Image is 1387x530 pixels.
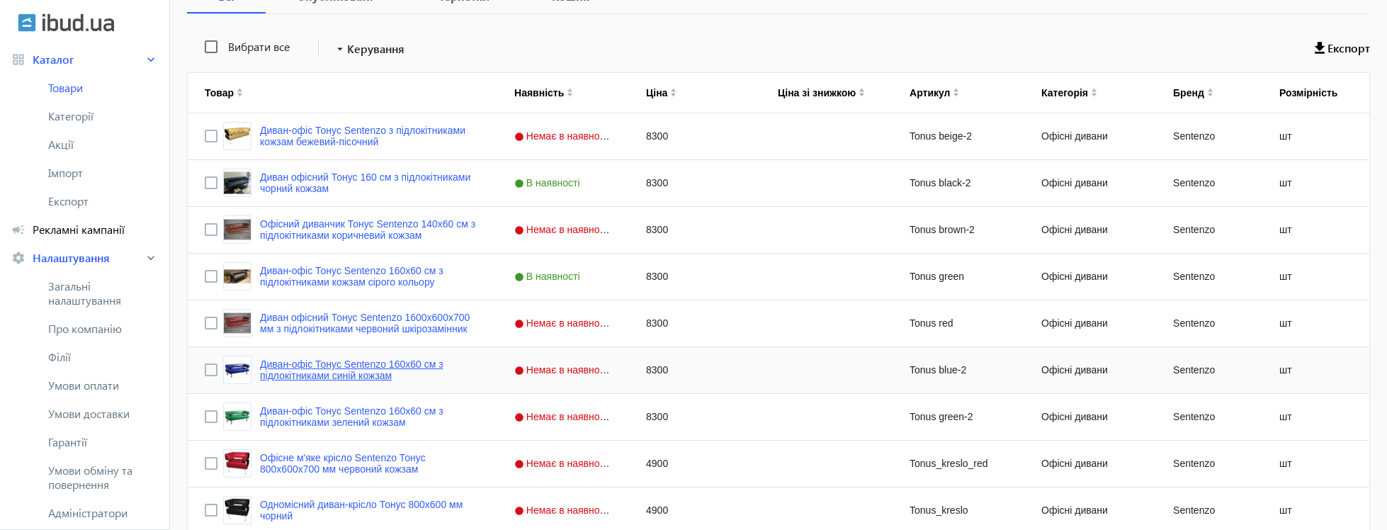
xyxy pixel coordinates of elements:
div: Press SPACE to select this row. [188,254,1369,300]
span: Категорії [48,109,158,123]
span: Рекламні кампанії [33,222,158,237]
span: Немає в наявності [514,504,615,516]
div: шт [1262,441,1369,487]
img: arrow-up.svg [1091,88,1097,92]
span: Акції [48,137,158,152]
a: Диван офісний Тонус Sentenzo 1600х600х700 мм з підлокітниками червоний шкірозамінник [260,312,480,334]
span: Умови обміну та повернення [48,463,158,492]
div: Sentenzo [1156,254,1262,300]
div: Артикул [910,87,950,98]
div: Sentenzo [1156,394,1262,440]
div: Офісні дивани [1024,254,1156,300]
div: Tonus red [893,300,1024,346]
div: Sentenzo [1156,300,1262,346]
div: Наявність [514,87,564,98]
img: arrow-down.svg [670,93,676,97]
img: arrow-down.svg [859,93,865,97]
span: Товари [48,81,158,95]
mat-icon: arrow_drop_down [333,42,347,56]
div: Офісні дивани [1024,394,1156,440]
div: шт [1262,207,1369,253]
div: Ціна зі знижкою [778,87,856,98]
div: шт [1262,394,1369,440]
span: Загальні налаштування [48,279,158,308]
div: 8300 [629,207,761,253]
mat-icon: settings [11,251,26,265]
span: В наявності [514,177,584,188]
span: Немає в наявності [514,317,615,329]
span: В наявності [514,271,584,282]
div: Категорія [1041,87,1088,98]
div: шт [1262,254,1369,300]
span: Немає в наявності [514,411,615,422]
div: Press SPACE to select this row. [188,347,1369,394]
img: arrow-down.svg [1091,93,1097,97]
a: Диван офісний Тонус 160 см з підлокітниками чорний кожзам [260,171,480,194]
div: Press SPACE to select this row. [188,160,1369,207]
div: Ціна [646,87,667,98]
span: Експорт [48,194,158,208]
img: arrow-down.svg [1207,93,1213,97]
div: 8300 [629,347,761,393]
mat-icon: grid_view [11,52,26,67]
label: Вибрати все [225,41,290,52]
div: Офісні дивани [1024,347,1156,393]
div: шт [1262,113,1369,159]
span: Філії [48,350,158,364]
a: Офісний диванчик Тонус Sentenzo 140х60 см з підлокітниками коричневий кожзам [260,218,480,241]
span: Немає в наявності [514,364,615,376]
div: 8300 [629,254,761,300]
div: Press SPACE to select this row. [188,441,1369,487]
span: Налаштування [33,251,144,265]
mat-icon: campaign [11,222,26,237]
div: Tonus blue-2 [893,347,1024,393]
div: Press SPACE to select this row. [188,113,1369,160]
div: Press SPACE to select this row. [188,300,1369,347]
img: arrow-down.svg [953,93,959,97]
div: 8300 [629,394,761,440]
span: Умови оплати [48,378,158,393]
div: 8300 [629,160,761,206]
div: 8300 [629,113,761,159]
div: Tonus black-2 [893,160,1024,206]
div: Tonus green [893,254,1024,300]
div: Tonus green-2 [893,394,1024,440]
span: Немає в наявності [514,458,615,469]
img: arrow-up.svg [1207,88,1213,92]
span: Про компанію [48,322,158,336]
a: Диван-офіс Тонус Sentenzo 160х60 см з підлокітниками зелений кожзам [260,405,480,428]
a: Офісне м'яке крісло Sentenzo Тонус 800x600х700 мм червоний кожзам [260,452,480,475]
div: Sentenzo [1156,160,1262,206]
div: Tonus beige-2 [893,113,1024,159]
div: шт [1262,347,1369,393]
span: Імпорт [48,166,158,180]
img: ibud_text.svg [43,13,114,32]
div: шт [1262,300,1369,346]
button: Експорт [1315,36,1370,62]
button: Керування [327,36,410,62]
div: Офісні дивани [1024,300,1156,346]
div: Tonus brown-2 [893,207,1024,253]
img: arrow-up.svg [670,88,676,92]
img: arrow-up.svg [953,88,959,92]
mat-icon: keyboard_arrow_right [144,251,158,265]
div: Товар [205,87,234,98]
div: Офісні дивани [1024,160,1156,206]
span: Умови доставки [48,407,158,421]
img: arrow-up.svg [567,88,573,92]
div: Офісні дивани [1024,113,1156,159]
div: Press SPACE to select this row. [188,394,1369,441]
a: Одномісний диван-крісло Тонус 800x600 мм чорний [260,499,480,521]
span: Адміністратори [48,506,158,520]
span: Каталог [33,52,144,67]
span: Експорт [1327,40,1370,56]
div: Sentenzo [1156,441,1262,487]
div: Офісні дивани [1024,207,1156,253]
img: arrow-down.svg [567,93,573,97]
div: Press SPACE to select this row. [188,207,1369,254]
span: Немає в наявності [514,130,615,142]
div: Офісні дивани [1024,441,1156,487]
div: Sentenzo [1156,347,1262,393]
span: Немає в наявності [514,224,615,235]
div: Sentenzo [1156,207,1262,253]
